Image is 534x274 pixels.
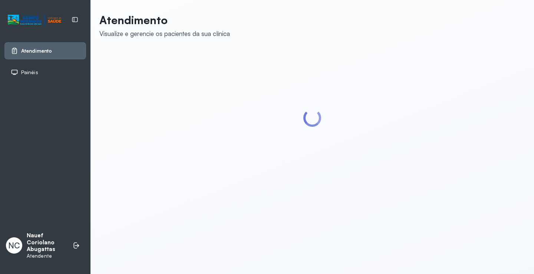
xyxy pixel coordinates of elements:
[8,241,20,250] span: NC
[21,69,38,76] span: Painéis
[27,253,65,259] p: Atendente
[99,13,230,27] p: Atendimento
[99,30,230,37] div: Visualize e gerencie os pacientes da sua clínica
[27,232,65,253] p: Nauef Coriolano Abugattas
[11,47,80,55] a: Atendimento
[21,48,52,54] span: Atendimento
[8,14,61,26] img: Logotipo do estabelecimento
